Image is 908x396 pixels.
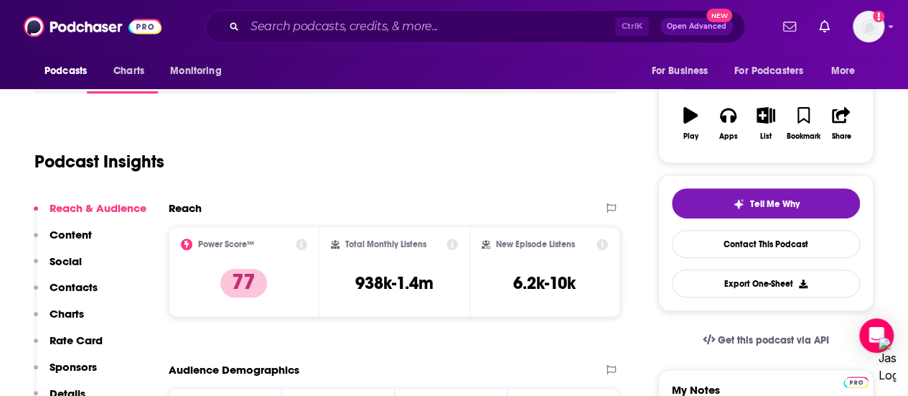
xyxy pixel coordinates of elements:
span: Logged in as RebRoz5 [853,11,884,42]
p: 77 [220,269,267,298]
img: User Profile [853,11,884,42]
span: Charts [113,61,144,81]
span: Monitoring [170,61,221,81]
button: Social [34,254,82,281]
h2: Reach [169,201,202,215]
span: For Business [651,61,708,81]
button: Reach & Audience [34,201,146,228]
div: List [760,132,772,141]
span: Ctrl K [615,17,649,36]
p: Contacts [50,280,98,294]
button: Sponsors [34,360,97,387]
button: List [747,98,785,149]
button: Apps [709,98,746,149]
button: open menu [641,57,726,85]
button: Export One-Sheet [672,270,860,298]
p: Sponsors [50,360,97,374]
button: open menu [821,57,874,85]
span: More [831,61,856,81]
span: New [706,9,732,22]
h2: Total Monthly Listens [345,239,426,249]
button: open menu [34,57,106,85]
div: Apps [719,132,738,141]
button: Show profile menu [853,11,884,42]
button: Bookmark [785,98,822,149]
input: Search podcasts, credits, & more... [245,15,615,38]
p: Charts [50,307,84,321]
button: Rate Card [34,333,103,360]
p: Rate Card [50,333,103,347]
button: Content [34,228,92,254]
span: Get this podcast via API [718,334,829,346]
div: Search podcasts, credits, & more... [205,10,745,43]
p: Reach & Audience [50,201,146,215]
button: Contacts [34,280,98,307]
button: Share [823,98,860,149]
h1: Podcast Insights [34,151,164,172]
img: Podchaser Pro [843,377,869,388]
span: Podcasts [45,61,87,81]
a: Charts [104,57,153,85]
p: Social [50,254,82,268]
button: open menu [725,57,824,85]
span: For Podcasters [734,61,803,81]
img: Podchaser - Follow, Share and Rate Podcasts [24,13,162,40]
a: Contact This Podcast [672,230,860,258]
button: open menu [160,57,240,85]
a: Get this podcast via API [691,323,841,358]
span: Tell Me Why [750,198,800,210]
img: tell me why sparkle [733,198,744,210]
div: Bookmark [787,132,820,141]
button: tell me why sparkleTell Me Why [672,188,860,218]
button: Play [672,98,709,149]
h2: New Episode Listens [496,239,575,249]
span: Open Advanced [667,23,726,30]
a: Show notifications dropdown [813,14,836,39]
div: Play [683,132,698,141]
a: Show notifications dropdown [777,14,802,39]
button: Charts [34,307,84,333]
p: Content [50,228,92,241]
h2: Power Score™ [198,239,254,249]
a: Pro website [843,374,869,388]
div: Share [831,132,851,141]
div: Open Intercom Messenger [859,318,894,353]
h3: 938k-1.4m [355,272,434,294]
h2: Audience Demographics [169,363,299,377]
h3: 6.2k-10k [513,272,576,294]
button: Open AdvancedNew [660,18,733,35]
svg: Add a profile image [873,11,884,22]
